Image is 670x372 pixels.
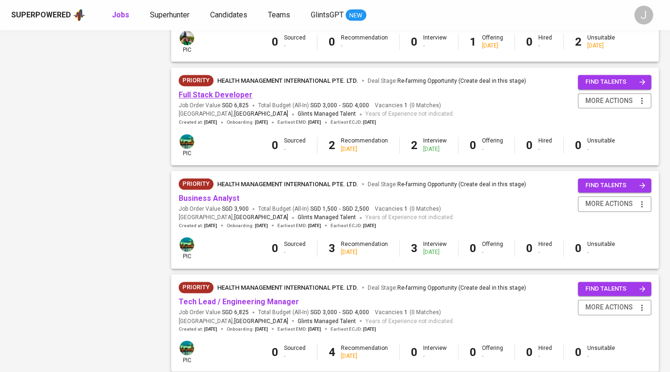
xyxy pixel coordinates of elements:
[339,205,340,213] span: -
[363,325,376,332] span: [DATE]
[284,34,306,50] div: Sourced
[204,325,217,332] span: [DATE]
[578,196,651,212] button: more actions
[179,110,288,119] span: [GEOGRAPHIC_DATA] ,
[403,102,408,110] span: 1
[217,77,358,84] span: HEALTH MANAGEMENT INTERNATIONAL PTE. LTD.
[179,340,195,364] div: pic
[227,119,268,126] span: Onboarding :
[284,137,306,153] div: Sourced
[423,145,447,153] div: [DATE]
[578,282,651,296] button: find talents
[339,308,340,316] span: -
[368,78,526,84] span: Deal Stage :
[526,242,533,255] b: 0
[222,205,249,213] span: SGD 3,900
[578,75,651,89] button: find talents
[179,308,249,316] span: Job Order Value
[179,205,249,213] span: Job Order Value
[526,139,533,152] b: 0
[222,102,249,110] span: SGD 6,825
[179,325,217,332] span: Created at :
[346,11,366,20] span: NEW
[470,345,476,358] b: 0
[585,198,633,210] span: more actions
[310,205,337,213] span: SGD 1,500
[341,240,388,256] div: Recommendation
[423,42,447,50] div: -
[308,119,321,126] span: [DATE]
[587,240,615,256] div: Unsuitable
[217,181,358,188] span: HEALTH MANAGEMENT INTERNATIONAL PTE. LTD.
[272,345,278,358] b: 0
[341,248,388,256] div: [DATE]
[180,237,194,252] img: a5d44b89-0c59-4c54-99d0-a63b29d42bd3.jpg
[575,139,582,152] b: 0
[585,284,646,294] span: find talents
[298,214,356,221] span: Glints Managed Talent
[210,10,247,19] span: Candidates
[329,242,335,255] b: 3
[234,213,288,222] span: [GEOGRAPHIC_DATA]
[255,119,268,126] span: [DATE]
[339,102,340,110] span: -
[179,119,217,126] span: Created at :
[284,42,306,50] div: -
[331,325,376,332] span: Earliest ECJD :
[298,111,356,117] span: Glints Managed Talent
[179,283,213,292] span: Priority
[403,308,408,316] span: 1
[73,8,86,22] img: app logo
[272,139,278,152] b: 0
[284,344,306,360] div: Sourced
[277,325,321,332] span: Earliest EMD :
[342,102,369,110] span: SGD 4,000
[526,345,533,358] b: 0
[411,139,418,152] b: 2
[341,34,388,50] div: Recommendation
[575,345,582,358] b: 0
[311,9,366,21] a: GlintsGPT NEW
[470,139,476,152] b: 0
[585,301,633,313] span: more actions
[255,222,268,229] span: [DATE]
[587,344,615,360] div: Unsuitable
[587,352,615,360] div: -
[258,102,369,110] span: Total Budget (All-In)
[482,42,503,50] div: [DATE]
[342,205,369,213] span: SGD 2,500
[179,75,213,86] div: New Job received from Demand Team
[397,181,526,188] span: Re-farming Opportunity (Create deal in this stage)
[308,325,321,332] span: [DATE]
[634,6,653,24] div: J
[11,8,86,22] a: Superpoweredapp logo
[258,205,369,213] span: Total Budget (All-In)
[368,285,526,291] span: Deal Stage :
[585,180,646,191] span: find talents
[575,242,582,255] b: 0
[526,35,533,48] b: 0
[365,317,454,326] span: Years of Experience not indicated.
[179,317,288,326] span: [GEOGRAPHIC_DATA] ,
[423,137,447,153] div: Interview
[341,42,388,50] div: -
[329,35,335,48] b: 0
[179,297,299,306] a: Tech Lead / Engineering Manager
[365,213,454,222] span: Years of Experience not indicated.
[538,344,552,360] div: Hired
[180,340,194,355] img: a5d44b89-0c59-4c54-99d0-a63b29d42bd3.jpg
[284,248,306,256] div: -
[179,133,195,158] div: pic
[227,222,268,229] span: Onboarding :
[11,10,71,21] div: Superpowered
[268,10,290,19] span: Teams
[180,31,194,45] img: eva@glints.com
[179,213,288,222] span: [GEOGRAPHIC_DATA] ,
[210,9,249,21] a: Candidates
[112,9,131,21] a: Jobs
[578,178,651,193] button: find talents
[179,30,195,54] div: pic
[272,242,278,255] b: 0
[397,285,526,291] span: Re-farming Opportunity (Create deal in this stage)
[179,282,213,293] div: New Job received from Demand Team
